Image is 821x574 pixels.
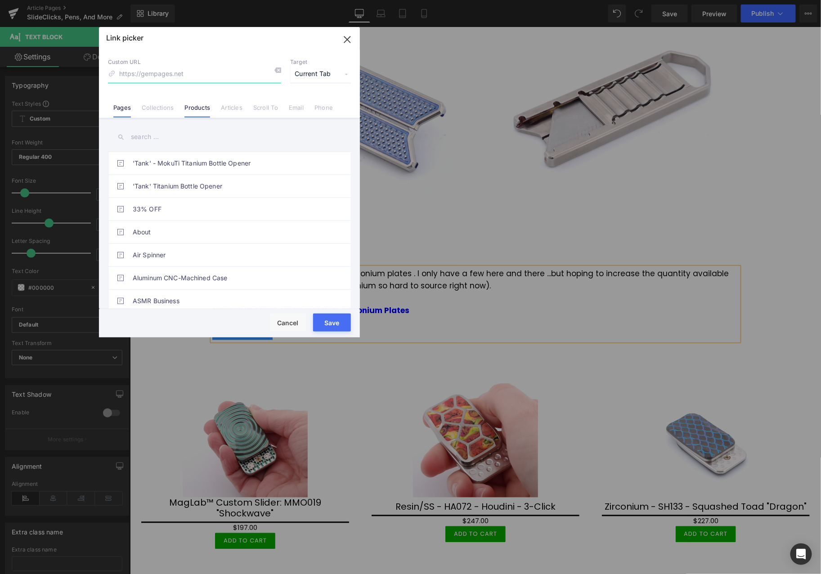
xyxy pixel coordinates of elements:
[106,33,144,42] p: Link picker
[133,198,331,220] a: 33% OFF
[289,104,304,117] a: Email
[563,489,588,500] span: $227.00
[108,58,281,66] p: Custom URL
[133,152,331,175] a: 'Tank' - MokuTi Titanium Bottle Opener
[554,503,597,511] span: Add To Cart
[82,278,103,289] strong: NOTE
[133,290,331,312] a: ASMR Business
[108,66,281,83] input: https://gempages.net
[290,58,351,66] p: Target
[265,475,426,485] a: Resin/SS - HA072 - Houdini - 3-Click
[133,244,331,266] a: Air Spinner
[103,496,127,507] span: $197.00
[315,499,376,516] button: Add To Cart
[283,345,408,470] img: Resin/SS - HA072 - Houdini - 3-Click
[790,543,812,565] div: Open Intercom Messenger
[11,471,219,492] a: MagLab™ Custom Slider: MMO019 "Shockwave"
[513,345,638,470] img: Zirconium - SH133 - Squashed Toad
[290,66,351,83] span: Current Tab
[324,503,367,511] span: Add To Cart
[221,104,242,117] a: Articles
[314,104,333,117] a: Phone
[133,267,331,289] a: Aluminum CNC-Machined Case
[53,345,177,470] img: MagLab™ Custom Slider: MMO019
[142,104,174,117] a: Collections
[108,127,351,147] input: search ...
[113,104,131,117] a: Pages
[133,221,331,243] a: About
[85,506,145,522] button: Add To Cart
[270,314,306,332] button: Cancel
[253,104,278,117] a: Scroll To
[184,104,210,117] a: Products
[332,489,359,500] span: $247.00
[133,175,331,197] a: 'Tank' Titanium Bottle Opener
[82,302,143,313] a: TITANIUM PENS
[94,510,137,518] span: Add To Cart
[162,302,205,313] strong: CLICK HERE
[313,314,351,332] button: Save
[546,499,606,516] button: Add To Cart
[475,475,677,485] a: Zirconium - SH133 - Squashed Toad "Dragon"
[82,278,609,314] div: : here:
[82,241,599,264] span: I have a few sliders available with Zirconium plates . I only have a few here and there ...but ho...
[105,278,279,289] a: CLICK HERE for Sliders with Zirconium Plates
